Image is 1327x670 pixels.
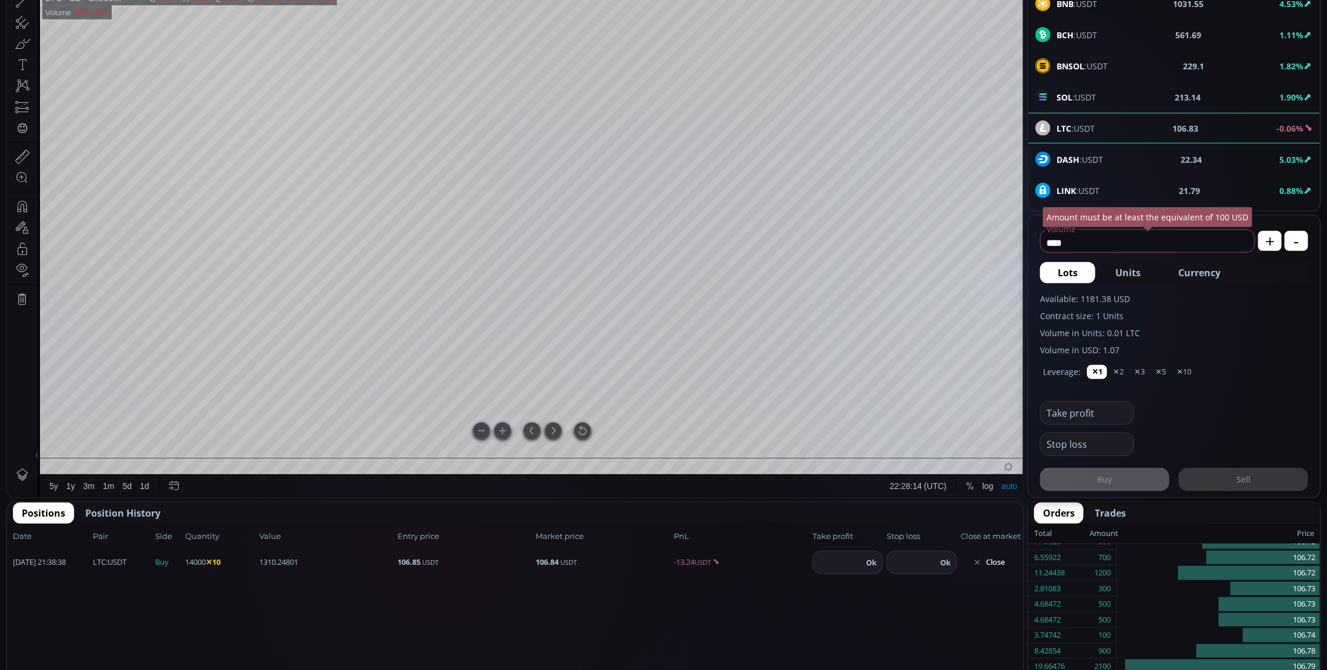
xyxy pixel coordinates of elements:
[1034,628,1061,643] div: 3.74742
[93,557,126,568] span: :USDT
[1183,60,1204,72] b: 229.1
[38,42,63,51] div: Volume
[1057,91,1096,103] span: :USDT
[422,558,439,567] small: USDT
[991,509,1015,531] div: Toggle Auto Scale
[1098,550,1111,565] div: 700
[1040,310,1308,322] label: Contract size: 1 Units
[955,509,971,531] div: Toggle Percentage
[1040,344,1308,356] label: Volume in USD: 1.07
[42,515,51,525] div: 5y
[259,557,394,568] span: 1310.24801
[1057,61,1084,72] b: BNSOL
[1279,29,1303,41] b: 1.11%
[887,531,957,542] span: Stop loss
[1117,628,1320,644] div: 106.74
[879,509,944,531] button: 22:28:14 (UTC)
[13,531,89,542] span: Date
[76,515,88,525] div: 3m
[1034,550,1061,565] div: 6.55922
[75,27,114,38] div: Litecoin
[1098,628,1111,643] div: 100
[1279,185,1303,196] b: 0.88%
[1129,365,1149,379] button: ✕3
[1117,550,1320,566] div: 106.72
[813,531,883,542] span: Take profit
[116,515,125,525] div: 5d
[247,29,270,38] div: 102.34
[1285,231,1308,251] button: -
[1040,293,1308,305] label: Available: 1181.38 USD
[76,503,169,524] button: Position History
[1094,565,1111,581] div: 1200
[11,157,20,168] div: 
[1279,154,1303,165] b: 5.03%
[219,6,255,16] div: Indicators
[561,558,577,567] small: USDT
[133,515,142,525] div: 1d
[1117,597,1320,612] div: 106.73
[155,531,182,542] span: Side
[214,29,238,38] div: 101.77
[93,557,106,567] b: LTC
[1040,327,1308,339] label: Volume in Units: 0.01 LTC
[466,457,483,473] div: Zoom Out
[674,557,809,568] span: -13.24
[883,515,940,525] span: 22:28:14 (UTC)
[241,29,247,38] div: C
[1172,365,1196,379] button: ✕10
[1098,581,1111,597] div: 300
[1098,262,1158,283] button: Units
[185,557,256,568] span: 14000
[1057,154,1079,165] b: DASH
[487,457,504,473] div: Zoom In
[13,557,89,568] span: [DATE] 21:38:38
[1057,153,1103,166] span: :USDT
[149,29,173,38] div: 103.71
[85,506,161,520] span: Position History
[182,29,206,38] div: 109.05
[538,457,554,473] : Scroll to the Right
[567,457,584,473] div: Reset Chart
[937,556,954,569] button: Ok
[1057,29,1074,41] b: BCH
[1175,91,1201,103] b: 213.14
[93,531,152,542] span: Pair
[22,506,65,520] span: Positions
[1108,365,1128,379] button: ✕2
[695,558,711,567] small: USDT
[1178,266,1221,280] span: Currency
[209,29,214,38] div: L
[1098,612,1111,628] div: 500
[1057,60,1108,72] span: :USDT
[674,531,809,542] span: PnL
[536,557,559,567] b: 106.84
[1151,365,1171,379] button: ✕5
[176,29,182,38] div: H
[1043,506,1075,520] span: Orders
[1057,29,1097,41] span: :USDT
[1258,231,1282,251] button: +
[1043,207,1253,227] div: Amount must be at least the equivalent of 100 USD
[1034,565,1065,581] div: 11.24438
[1115,266,1141,280] span: Units
[961,553,1017,572] button: Close
[206,557,220,567] b: ✕10
[1034,526,1089,541] div: Total
[1279,92,1303,103] b: 1.90%
[1087,365,1107,379] button: ✕1
[96,515,107,525] div: 1m
[1034,612,1061,628] div: 4.68472
[68,42,101,51] div: 579.081K
[1117,644,1320,659] div: 106.78
[1098,597,1111,612] div: 500
[1057,185,1099,197] span: :USDT
[1181,153,1202,166] b: 22.34
[259,531,394,542] span: Value
[1095,506,1126,520] span: Trades
[59,515,68,525] div: 1y
[1161,262,1238,283] button: Currency
[1175,29,1201,41] b: 561.69
[995,515,1011,525] div: auto
[397,557,420,567] b: 106.85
